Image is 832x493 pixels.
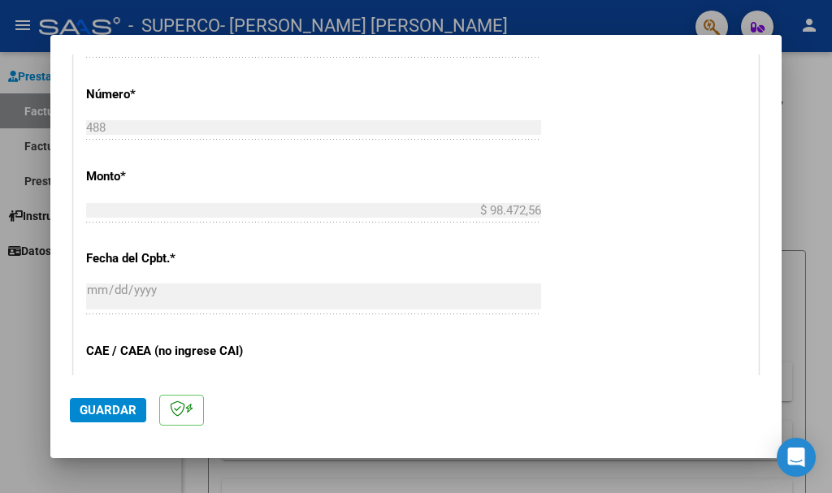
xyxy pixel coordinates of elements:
[86,167,284,186] p: Monto
[80,403,136,417] span: Guardar
[70,398,146,422] button: Guardar
[777,438,816,477] div: Open Intercom Messenger
[86,249,284,268] p: Fecha del Cpbt.
[86,85,284,104] p: Número
[86,342,284,361] p: CAE / CAEA (no ingrese CAI)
